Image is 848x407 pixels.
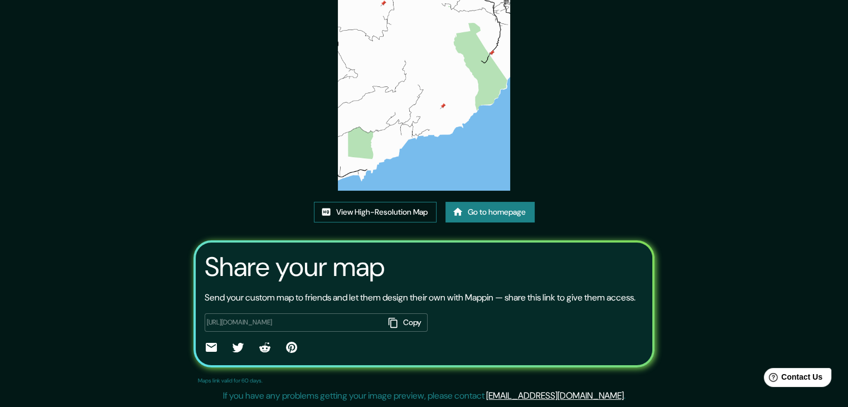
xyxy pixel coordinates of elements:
[205,291,636,304] p: Send your custom map to friends and let them design their own with Mappin — share this link to gi...
[314,202,437,222] a: View High-Resolution Map
[223,389,626,403] p: If you have any problems getting your image preview, please contact .
[198,376,263,385] p: Maps link valid for 60 days.
[445,202,535,222] a: Go to homepage
[749,364,836,395] iframe: Help widget launcher
[205,251,385,283] h3: Share your map
[486,390,624,401] a: [EMAIL_ADDRESS][DOMAIN_NAME]
[384,313,428,332] button: Copy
